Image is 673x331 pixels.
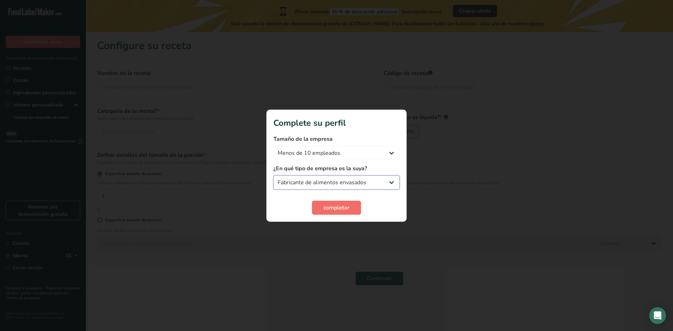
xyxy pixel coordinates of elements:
[273,117,400,129] h1: Complete su perfil
[324,204,349,212] span: completar
[273,164,400,173] label: ¿En qué tipo de empresa es la suya?
[273,135,400,143] label: Tamaño de la empresa
[312,201,361,215] button: completar
[649,307,666,324] div: Open Intercom Messenger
